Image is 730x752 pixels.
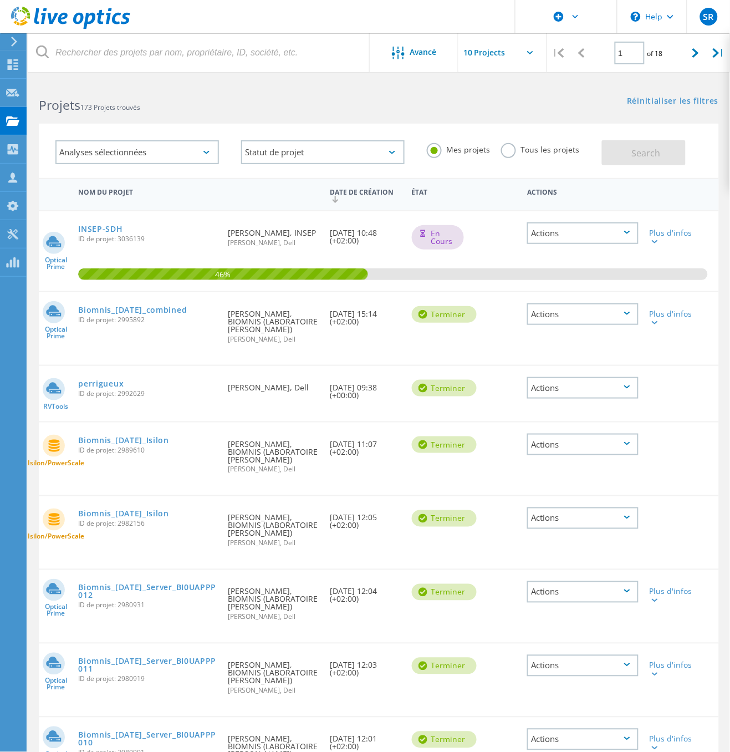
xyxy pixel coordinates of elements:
[78,225,122,233] a: INSEP-SDH
[527,303,639,325] div: Actions
[78,436,169,444] a: Biomnis_[DATE]_Isilon
[222,366,324,403] div: [PERSON_NAME], Dell
[650,588,693,603] div: Plus d'infos
[324,570,406,614] div: [DATE] 12:04 (+02:00)
[78,658,217,673] a: Biomnis_[DATE]_Server_BI0UAPPP011
[324,423,406,467] div: [DATE] 11:07 (+02:00)
[222,211,324,257] div: [PERSON_NAME], INSEP
[39,326,73,339] span: Optical Prime
[78,317,217,323] span: ID de projet: 2995892
[527,655,639,677] div: Actions
[703,12,714,21] span: SR
[78,676,217,683] span: ID de projet: 2980919
[650,735,693,751] div: Plus d'infos
[547,33,570,73] div: |
[527,222,639,244] div: Actions
[707,33,730,73] div: |
[602,140,686,165] button: Search
[78,380,124,388] a: perrigueux
[73,181,222,201] div: Nom du projet
[527,581,639,603] div: Actions
[324,211,406,256] div: [DATE] 10:48 (+02:00)
[222,570,324,632] div: [PERSON_NAME], BIOMNIS (LABORATOIRE [PERSON_NAME])
[222,496,324,558] div: [PERSON_NAME], BIOMNIS (LABORATOIRE [PERSON_NAME])
[324,644,406,688] div: [DATE] 12:03 (+02:00)
[647,49,663,58] span: of 18
[78,584,217,599] a: Biomnis_[DATE]_Server_BI0UAPPP012
[527,507,639,529] div: Actions
[650,310,693,326] div: Plus d'infos
[222,423,324,484] div: [PERSON_NAME], BIOMNIS (LABORATOIRE [PERSON_NAME])
[631,12,641,22] svg: \n
[78,731,217,747] a: Biomnis_[DATE]_Server_BI0UAPPP010
[39,604,73,617] span: Optical Prime
[228,614,319,621] span: [PERSON_NAME], Dell
[650,662,693,677] div: Plus d'infos
[78,306,187,314] a: Biomnis_[DATE]_combined
[28,533,84,540] span: Isilon/PowerScale
[412,584,477,601] div: Terminer
[527,377,639,399] div: Actions
[412,658,477,674] div: Terminer
[78,390,217,397] span: ID de projet: 2992629
[527,434,639,455] div: Actions
[55,140,219,164] div: Analyses sélectionnées
[78,447,217,454] span: ID de projet: 2989610
[627,97,719,106] a: Réinitialiser les filtres
[78,268,367,278] span: 46%
[78,602,217,609] span: ID de projet: 2980931
[80,103,140,112] span: 173 Projets trouvés
[324,366,406,410] div: [DATE] 09:38 (+00:00)
[412,380,477,397] div: Terminer
[412,225,464,250] div: En cours
[43,403,68,410] span: RVTools
[324,292,406,337] div: [DATE] 15:14 (+02:00)
[11,23,130,31] a: Live Optics Dashboard
[78,521,217,527] span: ID de projet: 2982156
[241,140,405,164] div: Statut de projet
[631,147,660,159] span: Search
[228,240,319,246] span: [PERSON_NAME], Dell
[427,143,490,154] label: Mes projets
[324,496,406,541] div: [DATE] 12:05 (+02:00)
[650,229,693,245] div: Plus d'infos
[39,96,80,114] b: Projets
[412,731,477,748] div: Terminer
[501,143,579,154] label: Tous les projets
[78,236,217,242] span: ID de projet: 3036139
[410,48,437,56] span: Avancé
[78,510,169,518] a: Biomnis_[DATE]_Isilon
[522,181,644,201] div: Actions
[28,33,370,72] input: Rechercher des projets par nom, propriétaire, ID, société, etc.
[228,540,319,547] span: [PERSON_NAME], Dell
[324,181,406,209] div: Date de création
[39,678,73,691] span: Optical Prime
[412,510,477,527] div: Terminer
[228,336,319,343] span: [PERSON_NAME], Dell
[412,306,477,323] div: Terminer
[222,644,324,705] div: [PERSON_NAME], BIOMNIS (LABORATOIRE [PERSON_NAME])
[527,729,639,750] div: Actions
[228,688,319,694] span: [PERSON_NAME], Dell
[28,460,84,466] span: Isilon/PowerScale
[406,181,467,201] div: État
[412,436,477,453] div: Terminer
[222,292,324,354] div: [PERSON_NAME], BIOMNIS (LABORATOIRE [PERSON_NAME])
[228,466,319,473] span: [PERSON_NAME], Dell
[39,257,73,270] span: Optical Prime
